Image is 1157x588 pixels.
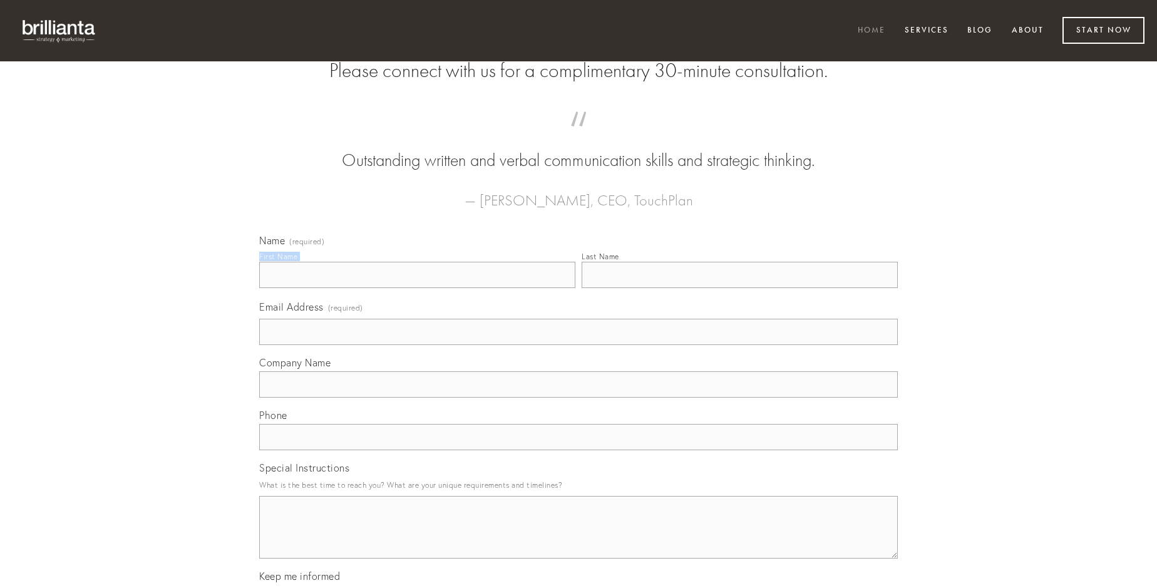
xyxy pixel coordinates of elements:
[850,21,893,41] a: Home
[259,570,340,582] span: Keep me informed
[259,252,297,261] div: First Name
[13,13,106,49] img: brillianta - research, strategy, marketing
[259,356,331,369] span: Company Name
[1062,17,1144,44] a: Start Now
[259,477,898,493] p: What is the best time to reach you? What are your unique requirements and timelines?
[259,409,287,421] span: Phone
[259,462,349,474] span: Special Instructions
[582,252,619,261] div: Last Name
[259,234,285,247] span: Name
[259,301,324,313] span: Email Address
[328,299,363,316] span: (required)
[897,21,957,41] a: Services
[959,21,1000,41] a: Blog
[1004,21,1052,41] a: About
[279,173,878,213] figcaption: — [PERSON_NAME], CEO, TouchPlan
[259,59,898,83] h2: Please connect with us for a complimentary 30-minute consultation.
[279,124,878,173] blockquote: Outstanding written and verbal communication skills and strategic thinking.
[279,124,878,148] span: “
[289,238,324,245] span: (required)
